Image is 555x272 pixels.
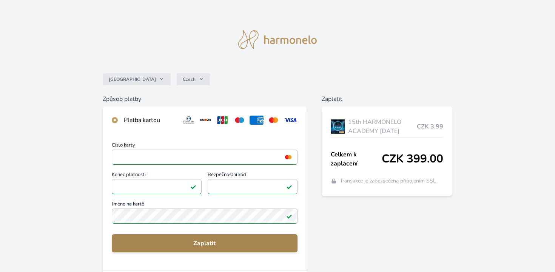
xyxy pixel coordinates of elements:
span: Jméno na kartě [112,202,298,209]
h6: Zaplatit [322,94,453,104]
span: [GEOGRAPHIC_DATA] [109,76,156,82]
h6: Způsob platby [103,94,307,104]
span: Celkem k zaplacení [331,150,382,168]
span: CZK 399.00 [382,152,443,166]
img: Platné pole [190,184,196,190]
span: Czech [183,76,196,82]
iframe: Iframe pro bezpečnostní kód [211,181,294,192]
img: amex.svg [250,116,264,125]
img: maestro.svg [233,116,247,125]
img: diners.svg [182,116,196,125]
button: [GEOGRAPHIC_DATA] [103,73,171,85]
button: Czech [177,73,210,85]
div: Platba kartou [124,116,176,125]
iframe: Iframe pro číslo karty [115,152,294,162]
img: jcb.svg [216,116,230,125]
img: discover.svg [199,116,213,125]
input: Jméno na kartěPlatné pole [112,209,298,224]
button: Zaplatit [112,234,298,252]
img: visa.svg [284,116,298,125]
span: 15th HARMONELO ACADEMY [DATE] [348,117,417,136]
span: Zaplatit [118,239,291,248]
img: Platné pole [286,184,292,190]
img: mc.svg [267,116,281,125]
span: Číslo karty [112,143,298,150]
img: AKADEMIE_2025_virtual_1080x1080_ticket-lo.jpg [331,117,345,136]
span: Konec platnosti [112,172,202,179]
img: Platné pole [286,213,292,219]
iframe: Iframe pro datum vypršení platnosti [115,181,198,192]
span: CZK 3.99 [417,122,443,131]
span: Bezpečnostní kód [208,172,298,179]
img: mc [283,154,293,161]
img: logo.svg [238,30,317,49]
span: Transakce je zabezpečena připojením SSL [340,177,436,185]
